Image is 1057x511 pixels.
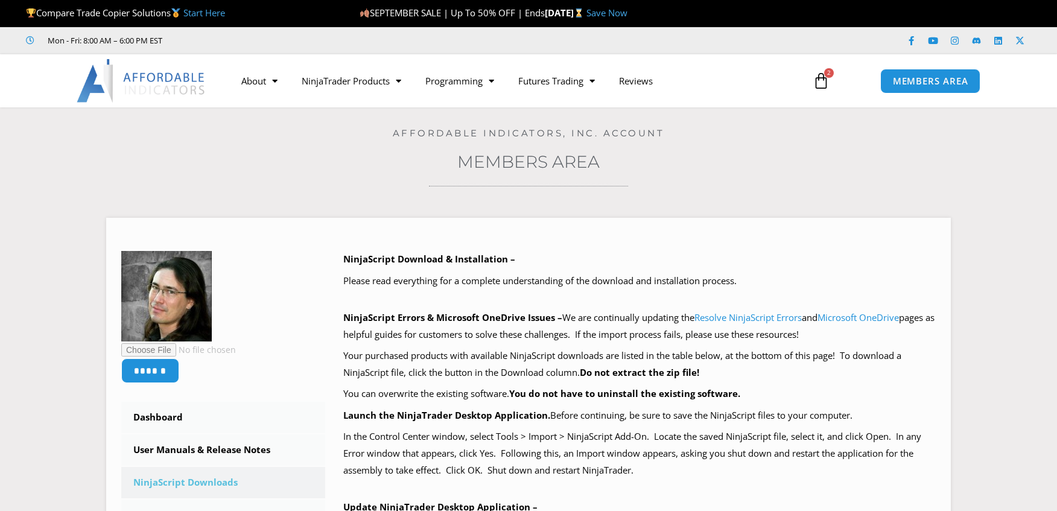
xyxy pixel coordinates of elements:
p: You can overwrite the existing software. [343,386,936,402]
img: 🍂 [360,8,369,17]
span: MEMBERS AREA [893,77,968,86]
a: Save Now [586,7,627,19]
b: NinjaScript Errors & Microsoft OneDrive Issues – [343,311,562,323]
a: 2 [795,63,848,98]
b: Do not extract the zip file! [580,366,699,378]
b: You do not have to uninstall the existing software. [509,387,740,399]
img: LogoAI | Affordable Indicators – NinjaTrader [77,59,206,103]
p: Your purchased products with available NinjaScript downloads are listed in the table below, at th... [343,348,936,381]
a: Resolve NinjaScript Errors [694,311,802,323]
img: 🏆 [27,8,36,17]
img: ⌛ [574,8,583,17]
a: MEMBERS AREA [880,69,981,94]
a: Members Area [457,151,600,172]
b: Launch the NinjaTrader Desktop Application. [343,409,550,421]
strong: [DATE] [545,7,586,19]
p: Please read everything for a complete understanding of the download and installation process. [343,273,936,290]
p: In the Control Center window, select Tools > Import > NinjaScript Add-On. Locate the saved NinjaS... [343,428,936,479]
a: Affordable Indicators, Inc. Account [393,127,665,139]
a: Microsoft OneDrive [817,311,899,323]
a: Programming [413,67,506,95]
p: Before continuing, be sure to save the NinjaScript files to your computer. [343,407,936,424]
a: Futures Trading [506,67,607,95]
a: NinjaScript Downloads [121,467,325,498]
a: Reviews [607,67,665,95]
a: NinjaTrader Products [290,67,413,95]
img: 🥇 [171,8,180,17]
iframe: Customer reviews powered by Trustpilot [179,34,360,46]
a: Start Here [183,7,225,19]
a: Dashboard [121,402,325,433]
span: Compare Trade Copier Solutions [26,7,225,19]
span: 2 [824,68,834,78]
nav: Menu [229,67,799,95]
a: About [229,67,290,95]
p: We are continually updating the and pages as helpful guides for customers to solve these challeng... [343,309,936,343]
b: NinjaScript Download & Installation – [343,253,515,265]
img: 0b3c070d2a18ec13714cffa4a81b4d5bbd327d952c19aedb4c22cfe121a18841 [121,251,212,341]
span: Mon - Fri: 8:00 AM – 6:00 PM EST [45,33,162,48]
a: User Manuals & Release Notes [121,434,325,466]
span: SEPTEMBER SALE | Up To 50% OFF | Ends [360,7,545,19]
